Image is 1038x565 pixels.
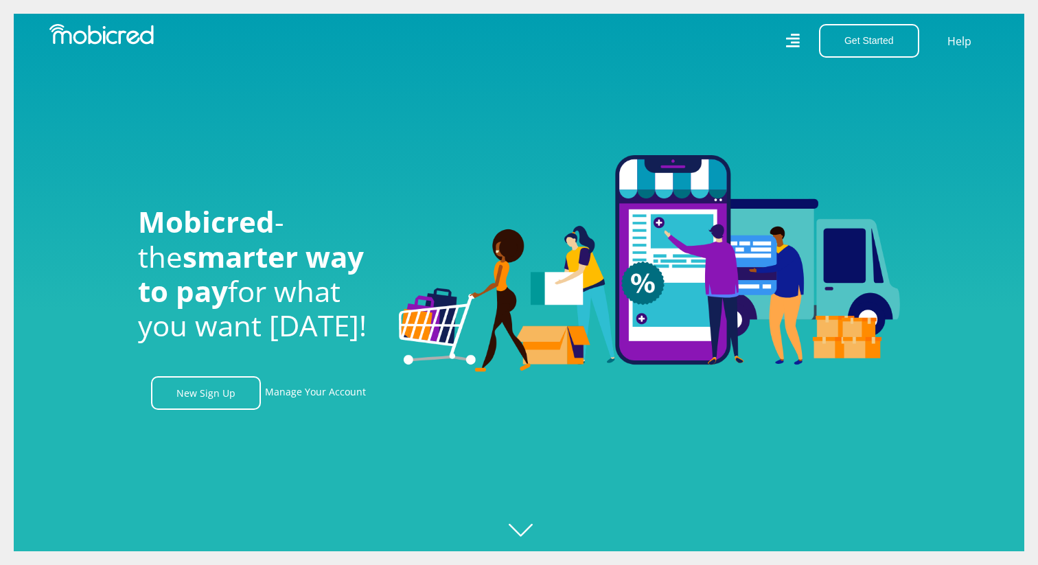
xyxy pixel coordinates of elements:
[138,202,275,241] span: Mobicred
[151,376,261,410] a: New Sign Up
[819,24,919,58] button: Get Started
[947,32,972,50] a: Help
[265,376,366,410] a: Manage Your Account
[138,237,364,310] span: smarter way to pay
[138,205,378,343] h1: - the for what you want [DATE]!
[399,155,900,372] img: Welcome to Mobicred
[49,24,154,45] img: Mobicred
